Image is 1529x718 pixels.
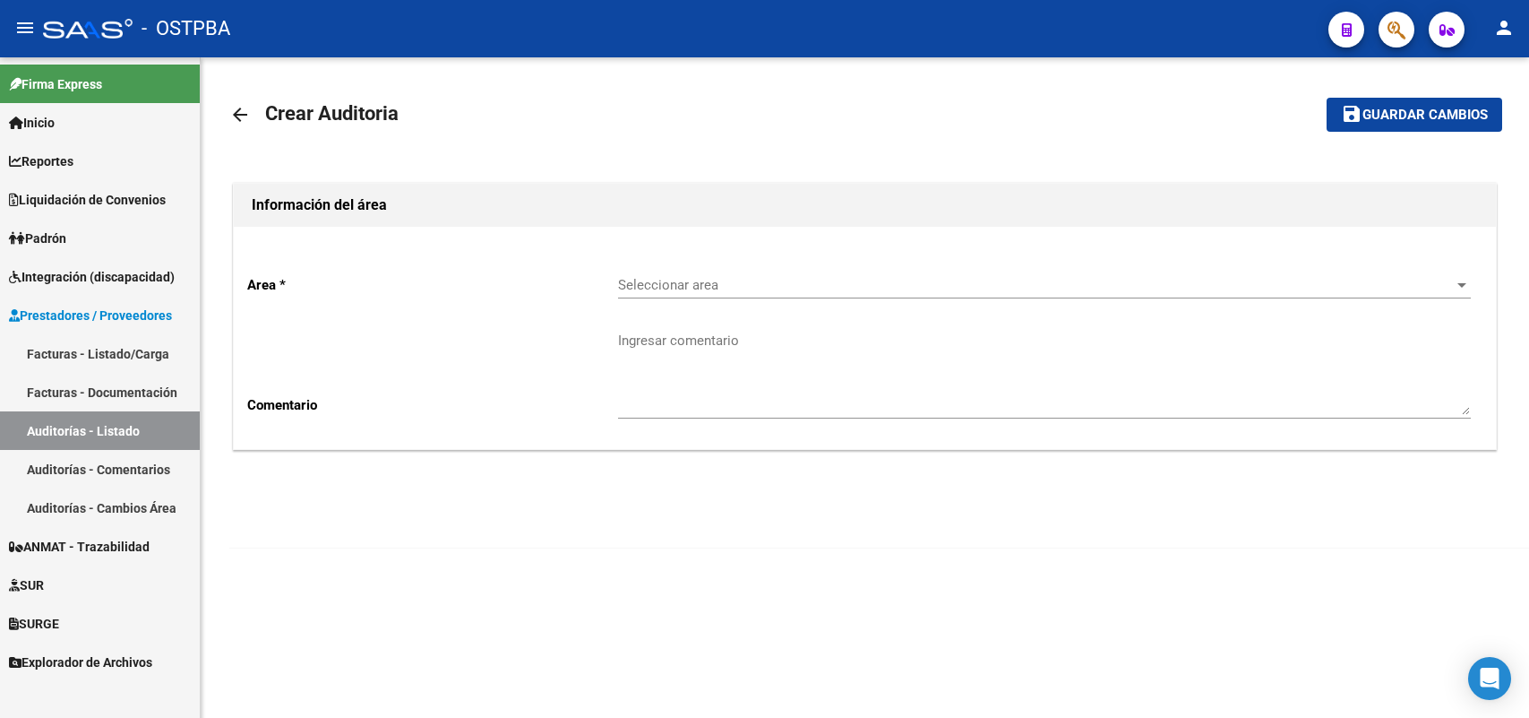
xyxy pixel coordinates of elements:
span: Inicio [9,113,55,133]
span: Explorador de Archivos [9,653,152,672]
h1: Información del área [252,191,1478,220]
span: Seleccionar area [618,277,1455,293]
mat-icon: save [1341,103,1362,125]
mat-icon: menu [14,17,36,39]
span: Firma Express [9,74,102,94]
span: Prestadores / Proveedores [9,306,172,325]
span: Guardar cambios [1362,108,1488,124]
span: SURGE [9,614,59,634]
mat-icon: person [1493,17,1515,39]
button: Guardar cambios [1327,98,1502,131]
span: Padrón [9,229,66,248]
span: Liquidación de Convenios [9,190,166,210]
span: ANMAT - Trazabilidad [9,537,150,557]
span: - OSTPBA [142,9,230,48]
span: Reportes [9,151,73,171]
span: SUR [9,575,44,595]
span: Crear Auditoria [265,102,399,125]
p: Area * [247,275,618,295]
mat-icon: arrow_back [229,104,251,125]
p: Comentario [247,395,618,415]
div: Open Intercom Messenger [1468,657,1511,700]
span: Integración (discapacidad) [9,267,175,287]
